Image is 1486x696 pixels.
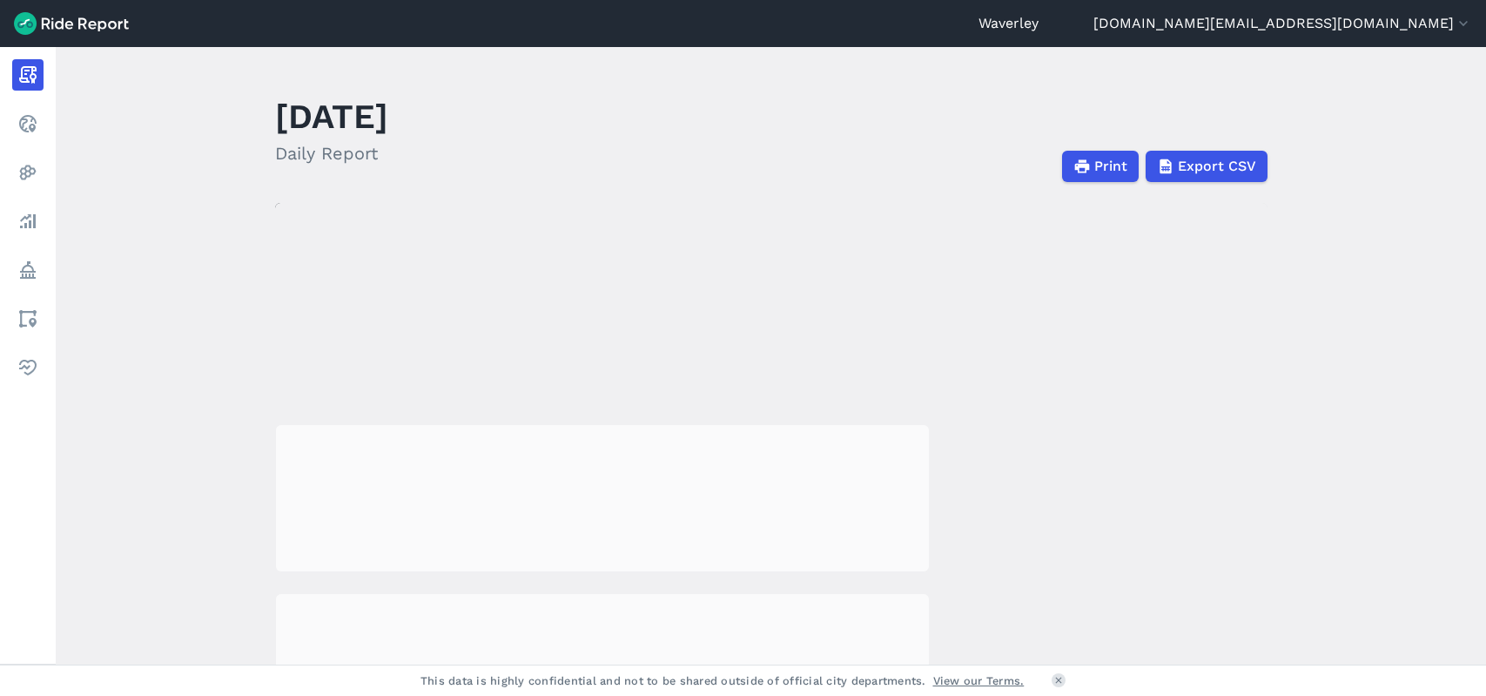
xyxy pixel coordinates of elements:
[276,425,929,571] div: loading
[1178,156,1256,177] span: Export CSV
[275,140,388,166] h2: Daily Report
[933,672,1025,689] a: View our Terms.
[978,13,1039,34] a: Waverley
[12,303,44,334] a: Areas
[12,59,44,91] a: Report
[12,254,44,286] a: Policy
[1146,151,1267,182] button: Export CSV
[12,157,44,188] a: Heatmaps
[275,92,388,140] h1: [DATE]
[1093,13,1472,34] button: [DOMAIN_NAME][EMAIL_ADDRESS][DOMAIN_NAME]
[12,352,44,383] a: Health
[1094,156,1127,177] span: Print
[14,12,129,35] img: Ride Report
[1062,151,1139,182] button: Print
[12,206,44,237] a: Analyze
[12,108,44,139] a: Realtime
